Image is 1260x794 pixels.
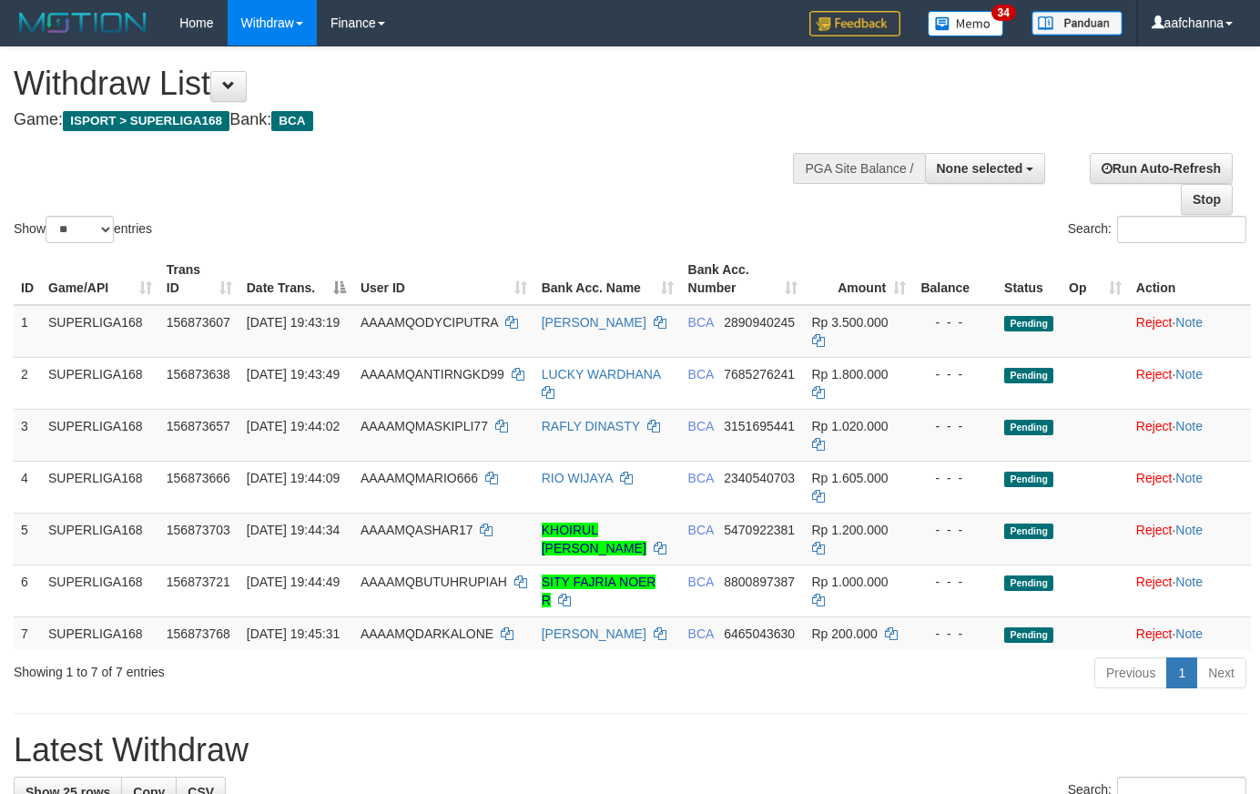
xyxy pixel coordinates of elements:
td: 1 [14,305,41,358]
span: Copy 5470922381 to clipboard [724,523,795,537]
span: BCA [688,575,714,589]
span: [DATE] 19:44:34 [247,523,340,537]
div: Showing 1 to 7 of 7 entries [14,656,512,681]
a: SITY FAJRIA NOER R [542,575,656,607]
span: Rp 1.020.000 [812,419,889,433]
a: Note [1175,471,1203,485]
span: BCA [688,471,714,485]
span: Copy 8800897387 to clipboard [724,575,795,589]
th: Date Trans.: activate to sort column descending [239,253,353,305]
span: AAAAMQDARKALONE [361,626,493,641]
a: Note [1175,523,1203,537]
div: - - - [920,417,990,435]
span: 156873721 [167,575,230,589]
td: SUPERLIGA168 [41,357,159,409]
th: Amount: activate to sort column ascending [805,253,914,305]
td: · [1129,357,1251,409]
label: Show entries [14,216,152,243]
span: AAAAMQODYCIPUTRA [361,315,498,330]
td: 2 [14,357,41,409]
span: Rp 1.800.000 [812,367,889,382]
span: [DATE] 19:44:49 [247,575,340,589]
td: SUPERLIGA168 [41,513,159,565]
span: BCA [688,419,714,433]
span: Rp 1.200.000 [812,523,889,537]
a: Reject [1136,471,1173,485]
div: - - - [920,313,990,331]
a: Reject [1136,367,1173,382]
h4: Game: Bank: [14,111,822,129]
span: [DATE] 19:45:31 [247,626,340,641]
th: User ID: activate to sort column ascending [353,253,534,305]
span: Copy 7685276241 to clipboard [724,367,795,382]
th: Op: activate to sort column ascending [1062,253,1129,305]
th: Bank Acc. Number: activate to sort column ascending [681,253,805,305]
span: BCA [271,111,312,131]
span: ISPORT > SUPERLIGA168 [63,111,229,131]
span: 156873703 [167,523,230,537]
td: 4 [14,461,41,513]
span: Rp 1.000.000 [812,575,889,589]
span: BCA [688,315,714,330]
h1: Withdraw List [14,66,822,102]
span: Rp 3.500.000 [812,315,889,330]
td: SUPERLIGA168 [41,461,159,513]
span: Pending [1004,420,1053,435]
a: Note [1175,315,1203,330]
span: AAAAMQMASKIPLI77 [361,419,488,433]
td: · [1129,409,1251,461]
h1: Latest Withdraw [14,732,1246,769]
td: · [1129,305,1251,358]
div: - - - [920,573,990,591]
a: Reject [1136,315,1173,330]
th: Game/API: activate to sort column ascending [41,253,159,305]
a: Reject [1136,523,1173,537]
th: Status [997,253,1062,305]
button: None selected [925,153,1046,184]
td: SUPERLIGA168 [41,409,159,461]
span: Copy 6465043630 to clipboard [724,626,795,641]
a: Previous [1094,657,1167,688]
span: Copy 2340540703 to clipboard [724,471,795,485]
span: AAAAMQMARIO666 [361,471,478,485]
span: 156873657 [167,419,230,433]
span: 156873666 [167,471,230,485]
div: - - - [920,469,990,487]
a: Next [1196,657,1246,688]
div: PGA Site Balance / [793,153,924,184]
span: BCA [688,626,714,641]
span: Pending [1004,524,1053,539]
span: Pending [1004,472,1053,487]
td: · [1129,616,1251,650]
th: Action [1129,253,1251,305]
a: RIO WIJAYA [542,471,613,485]
a: [PERSON_NAME] [542,315,646,330]
span: AAAAMQANTIRNGKD99 [361,367,504,382]
a: Reject [1136,575,1173,589]
img: Button%20Memo.svg [928,11,1004,36]
span: Pending [1004,575,1053,591]
span: 156873638 [167,367,230,382]
span: [DATE] 19:44:09 [247,471,340,485]
span: Pending [1004,316,1053,331]
a: Note [1175,419,1203,433]
a: Reject [1136,626,1173,641]
td: SUPERLIGA168 [41,616,159,650]
div: - - - [920,365,990,383]
td: · [1129,565,1251,616]
th: Bank Acc. Name: activate to sort column ascending [534,253,681,305]
span: BCA [688,523,714,537]
td: SUPERLIGA168 [41,565,159,616]
td: 7 [14,616,41,650]
span: BCA [688,367,714,382]
th: Balance [913,253,997,305]
td: · [1129,461,1251,513]
span: 156873607 [167,315,230,330]
select: Showentries [46,216,114,243]
a: LUCKY WARDHANA [542,367,661,382]
span: Copy 2890940245 to clipboard [724,315,795,330]
a: Stop [1181,184,1233,215]
span: AAAAMQBUTUHRUPIAH [361,575,507,589]
td: 3 [14,409,41,461]
th: ID [14,253,41,305]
